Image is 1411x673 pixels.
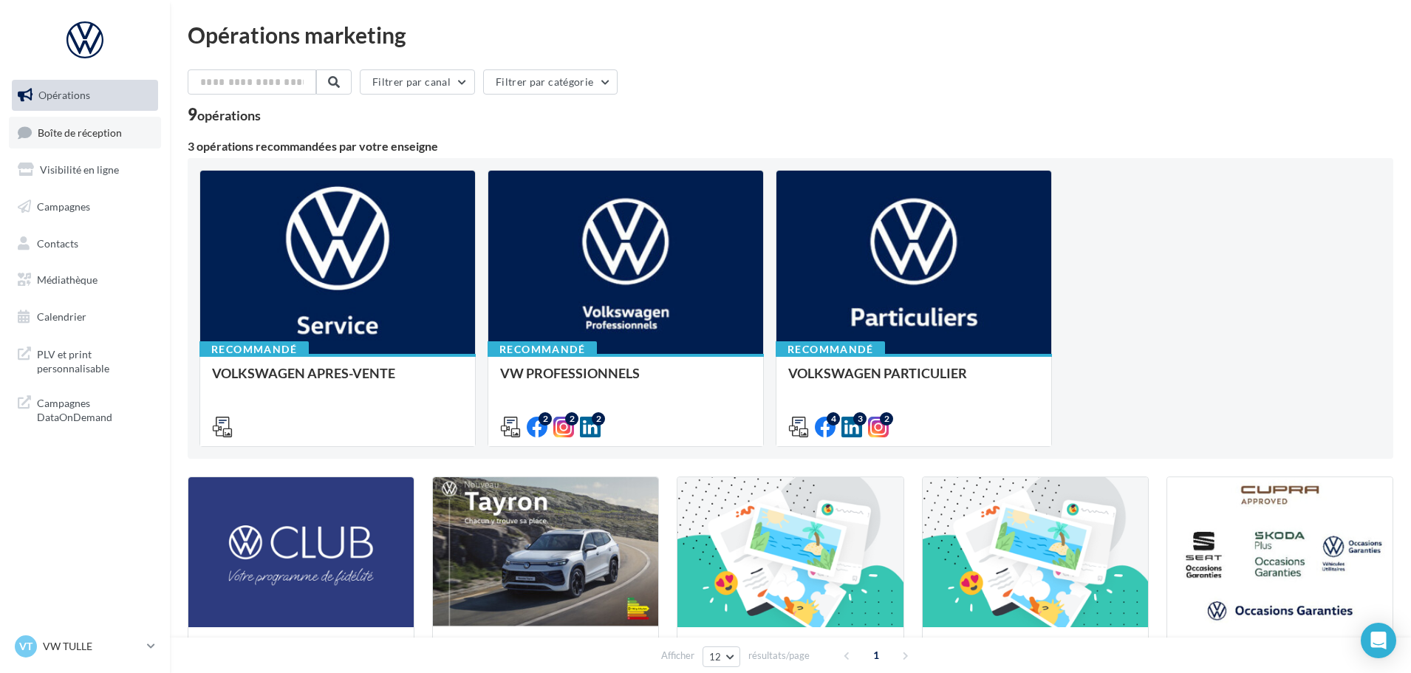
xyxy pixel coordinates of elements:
span: PLV et print personnalisable [37,344,152,376]
span: Calendrier [37,310,86,323]
div: 3 [853,412,867,426]
p: VW TULLE [43,639,141,654]
div: Recommandé [199,341,309,358]
span: Opérations [38,89,90,101]
a: Campagnes [9,191,161,222]
div: 3 opérations recommandées par votre enseigne [188,140,1393,152]
div: 2 [539,412,552,426]
span: VT [19,639,33,654]
span: Campagnes [37,200,90,213]
div: opérations [197,109,261,122]
a: Visibilité en ligne [9,154,161,185]
a: Campagnes DataOnDemand [9,387,161,431]
div: 9 [188,106,261,123]
span: Médiathèque [37,273,98,286]
span: Campagnes DataOnDemand [37,393,152,425]
span: résultats/page [748,649,810,663]
span: 1 [864,643,888,667]
span: Boîte de réception [38,126,122,138]
div: 2 [880,412,893,426]
div: Opérations marketing [188,24,1393,46]
button: Filtrer par canal [360,69,475,95]
span: VOLKSWAGEN PARTICULIER [788,365,967,381]
a: VT VW TULLE [12,632,158,660]
div: Recommandé [776,341,885,358]
div: 2 [565,412,578,426]
span: 12 [709,651,722,663]
span: Visibilité en ligne [40,163,119,176]
span: VW PROFESSIONNELS [500,365,640,381]
div: Recommandé [488,341,597,358]
div: Open Intercom Messenger [1361,623,1396,658]
a: PLV et print personnalisable [9,338,161,382]
span: Afficher [661,649,694,663]
div: 2 [592,412,605,426]
div: 4 [827,412,840,426]
a: Médiathèque [9,264,161,295]
span: VOLKSWAGEN APRES-VENTE [212,365,395,381]
span: Contacts [37,236,78,249]
a: Boîte de réception [9,117,161,148]
a: Opérations [9,80,161,111]
button: Filtrer par catégorie [483,69,618,95]
a: Contacts [9,228,161,259]
button: 12 [703,646,740,667]
a: Calendrier [9,301,161,332]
